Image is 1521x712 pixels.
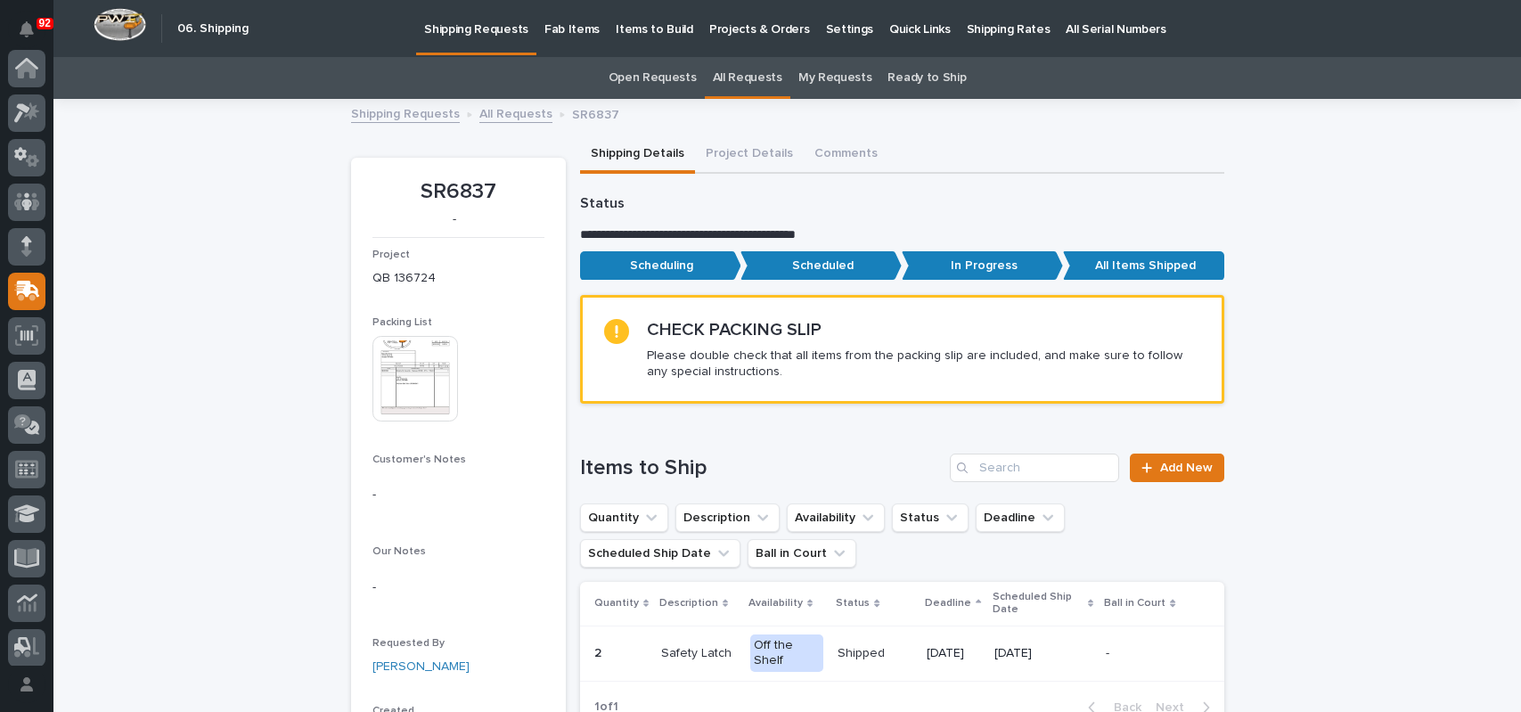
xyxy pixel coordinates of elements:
p: - [1106,646,1181,661]
button: Status [892,503,969,532]
p: - [372,212,537,227]
a: My Requests [798,57,872,99]
p: [DATE] [927,646,979,661]
h2: CHECK PACKING SLIP [647,319,822,340]
p: Safety Latch [661,646,736,661]
button: Deadline [976,503,1065,532]
p: [DATE] [994,646,1092,661]
h2: 06. Shipping [177,21,249,37]
button: Shipping Details [580,136,695,174]
a: Ready to Ship [887,57,966,99]
button: Quantity [580,503,668,532]
p: 2 [594,642,605,661]
p: Scheduled Ship Date [993,587,1084,620]
p: In Progress [902,251,1063,281]
p: Status [836,593,870,613]
a: [PERSON_NAME] [372,658,470,676]
p: Quantity [594,593,639,613]
p: Deadline [925,593,971,613]
button: Notifications [8,11,45,48]
button: Ball in Court [748,539,856,568]
button: Scheduled Ship Date [580,539,740,568]
p: SR6837 [572,103,619,123]
h1: Items to Ship [580,455,944,481]
img: Workspace Logo [94,8,146,41]
p: Please double check that all items from the packing slip are included, and make sure to follow an... [647,348,1199,380]
span: Our Notes [372,546,426,557]
p: Scheduled [740,251,902,281]
p: - [372,578,544,597]
p: Shipped [838,646,912,661]
button: Comments [804,136,888,174]
span: Customer's Notes [372,454,466,465]
span: Packing List [372,317,432,328]
p: Ball in Court [1104,593,1165,613]
button: Description [675,503,780,532]
tr: 22 Safety LatchOff the ShelfShipped[DATE][DATE]- [580,626,1224,681]
div: Off the Shelf [750,634,824,672]
p: All Items Shipped [1063,251,1224,281]
a: Add New [1130,454,1223,482]
div: Notifications92 [22,21,45,50]
p: Availability [748,593,803,613]
span: Requested By [372,638,445,649]
span: Add New [1160,462,1213,474]
button: Availability [787,503,885,532]
p: Scheduling [580,251,741,281]
a: All Requests [479,102,552,123]
p: Description [659,593,718,613]
p: SR6837 [372,179,544,205]
p: QB 136724 [372,269,544,288]
input: Search [950,454,1119,482]
p: 92 [39,17,51,29]
p: - [372,486,544,504]
span: Project [372,250,410,260]
p: Status [580,195,1224,212]
a: Shipping Requests [351,102,460,123]
a: Open Requests [609,57,697,99]
button: Project Details [695,136,804,174]
a: All Requests [713,57,782,99]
